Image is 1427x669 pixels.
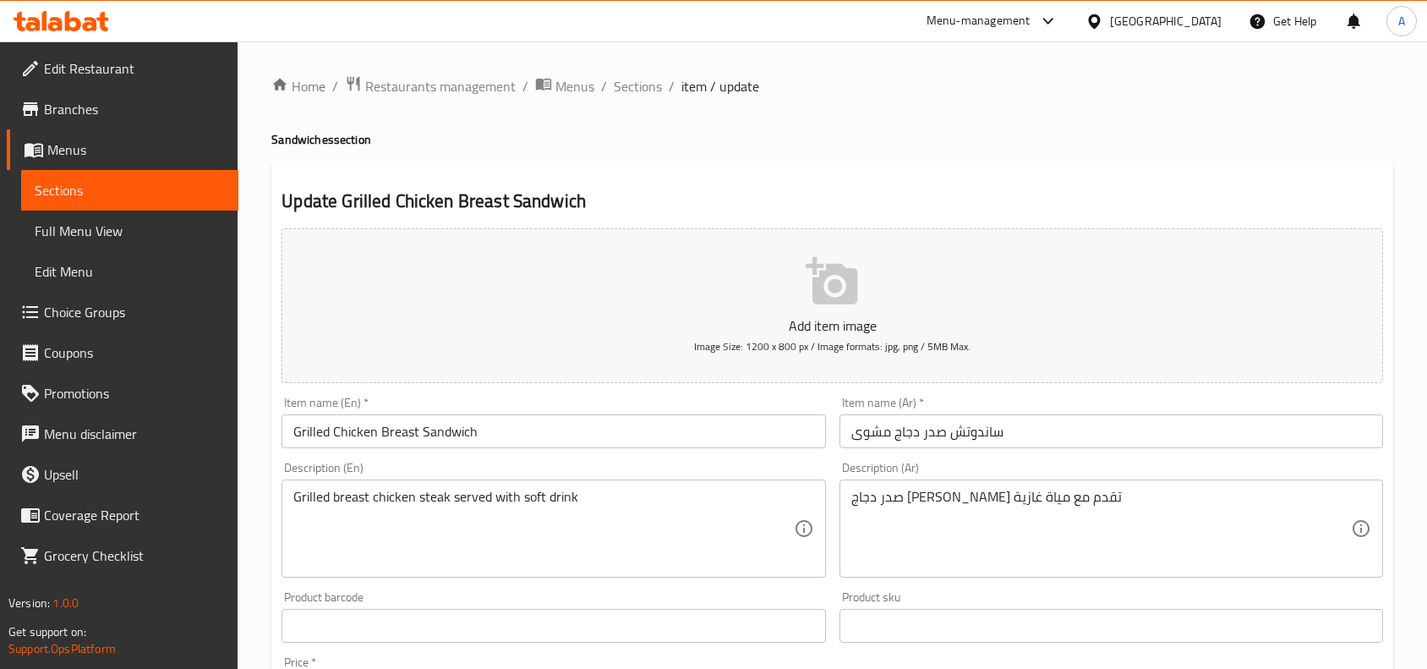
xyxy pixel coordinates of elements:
button: Add item imageImage Size: 1200 x 800 px / Image formats: jpg, png / 5MB Max. [282,228,1383,383]
span: Coverage Report [44,505,225,525]
li: / [332,76,338,96]
input: Please enter product barcode [282,609,825,643]
span: Promotions [44,383,225,403]
a: Restaurants management [345,75,516,97]
a: Grocery Checklist [7,535,238,576]
h2: Update Grilled Chicken Breast Sandwich [282,189,1383,214]
span: A [1398,12,1405,30]
input: Enter name Ar [839,414,1383,448]
textarea: Grilled breast chicken steak served with soft drink [293,489,793,569]
span: Get support on: [8,621,86,643]
span: Sections [35,180,225,200]
span: Image Size: 1200 x 800 px / Image formats: jpg, png / 5MB Max. [694,337,970,356]
span: Restaurants management [365,76,516,96]
nav: breadcrumb [271,75,1393,97]
a: Upsell [7,454,238,495]
li: / [601,76,607,96]
li: / [522,76,528,96]
input: Please enter product sku [839,609,1383,643]
span: Choice Groups [44,302,225,322]
span: Coupons [44,343,225,363]
div: Menu-management [927,11,1031,31]
p: Add item image [308,315,1357,336]
span: Menus [555,76,594,96]
a: Coverage Report [7,495,238,535]
a: Choice Groups [7,292,238,332]
a: Sections [21,170,238,211]
span: Menus [47,140,225,160]
a: Home [271,76,325,96]
a: Branches [7,89,238,129]
span: Grocery Checklist [44,546,225,566]
span: Menu disclaimer [44,424,225,444]
li: / [669,76,675,96]
a: Menu disclaimer [7,414,238,454]
textarea: صدر دجاج [PERSON_NAME] تقدم مع مياة غازية [851,489,1351,569]
a: Edit Restaurant [7,48,238,89]
span: item / update [681,76,759,96]
span: Edit Restaurant [44,58,225,79]
a: Menus [7,129,238,170]
a: Coupons [7,332,238,373]
a: Full Menu View [21,211,238,251]
a: Menus [535,75,594,97]
a: Support.OpsPlatform [8,638,116,660]
div: [GEOGRAPHIC_DATA] [1110,12,1222,30]
span: Edit Menu [35,261,225,282]
span: Branches [44,99,225,119]
a: Promotions [7,373,238,414]
h4: Sandwiches section [271,131,1393,148]
span: Full Menu View [35,221,225,241]
a: Edit Menu [21,251,238,292]
a: Sections [614,76,662,96]
span: Upsell [44,464,225,485]
input: Enter name En [282,414,825,448]
span: 1.0.0 [52,592,79,614]
span: Version: [8,592,50,614]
